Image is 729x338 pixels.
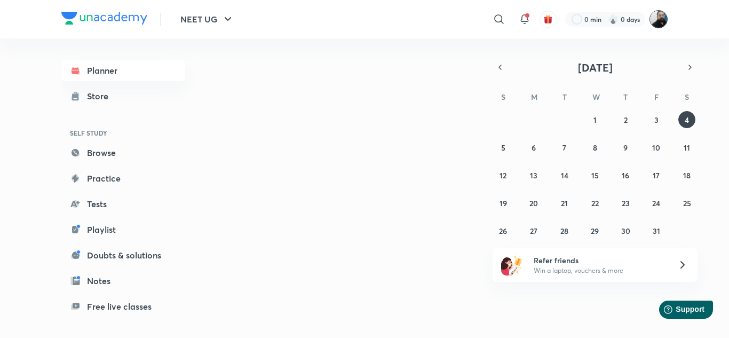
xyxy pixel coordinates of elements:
abbr: October 17, 2025 [653,170,660,180]
img: Sumit Kumar Agrawal [649,10,668,28]
button: October 14, 2025 [556,167,573,184]
abbr: Monday [531,92,537,102]
button: October 6, 2025 [525,139,542,156]
abbr: October 28, 2025 [560,226,568,236]
abbr: October 22, 2025 [591,198,599,208]
abbr: October 21, 2025 [561,198,568,208]
abbr: Thursday [623,92,628,102]
button: October 2, 2025 [617,111,634,128]
img: streak [608,14,619,25]
abbr: October 19, 2025 [500,198,507,208]
abbr: October 18, 2025 [683,170,691,180]
button: October 7, 2025 [556,139,573,156]
abbr: October 10, 2025 [652,143,660,153]
abbr: October 24, 2025 [652,198,660,208]
p: Win a laptop, vouchers & more [534,266,665,276]
button: October 5, 2025 [495,139,512,156]
img: Company Logo [61,12,147,25]
button: October 27, 2025 [525,222,542,239]
abbr: October 2, 2025 [624,115,628,125]
button: October 16, 2025 [617,167,634,184]
button: October 25, 2025 [678,194,695,211]
abbr: October 13, 2025 [530,170,537,180]
abbr: October 31, 2025 [653,226,660,236]
h6: Refer friends [534,255,665,266]
span: [DATE] [578,60,613,75]
button: October 26, 2025 [495,222,512,239]
abbr: October 9, 2025 [623,143,628,153]
button: [DATE] [508,60,683,75]
abbr: Wednesday [592,92,600,102]
abbr: Saturday [685,92,689,102]
a: Tests [61,193,185,215]
abbr: October 26, 2025 [499,226,507,236]
button: October 8, 2025 [587,139,604,156]
abbr: October 7, 2025 [562,143,566,153]
a: Company Logo [61,12,147,27]
abbr: October 29, 2025 [591,226,599,236]
abbr: October 4, 2025 [685,115,689,125]
abbr: Friday [654,92,659,102]
a: Browse [61,142,185,163]
a: Notes [61,270,185,292]
button: October 17, 2025 [648,167,665,184]
button: October 10, 2025 [648,139,665,156]
abbr: October 23, 2025 [622,198,630,208]
abbr: October 16, 2025 [622,170,629,180]
abbr: October 6, 2025 [532,143,536,153]
button: avatar [540,11,557,28]
button: October 24, 2025 [648,194,665,211]
button: October 28, 2025 [556,222,573,239]
h6: SELF STUDY [61,124,185,142]
abbr: October 11, 2025 [684,143,690,153]
button: October 1, 2025 [587,111,604,128]
abbr: October 25, 2025 [683,198,691,208]
button: October 23, 2025 [617,194,634,211]
abbr: October 15, 2025 [591,170,599,180]
a: Free live classes [61,296,185,317]
button: October 3, 2025 [648,111,665,128]
button: October 20, 2025 [525,194,542,211]
a: Doubts & solutions [61,245,185,266]
iframe: Help widget launcher [634,296,717,326]
button: October 29, 2025 [587,222,604,239]
abbr: October 27, 2025 [530,226,537,236]
a: Practice [61,168,185,189]
img: referral [501,254,522,276]
a: Store [61,85,185,107]
abbr: October 14, 2025 [561,170,568,180]
a: Planner [61,60,185,81]
abbr: October 8, 2025 [593,143,597,153]
abbr: Tuesday [562,92,567,102]
abbr: October 20, 2025 [529,198,538,208]
button: October 12, 2025 [495,167,512,184]
button: October 13, 2025 [525,167,542,184]
button: October 18, 2025 [678,167,695,184]
a: Playlist [61,219,185,240]
img: avatar [543,14,553,24]
abbr: October 3, 2025 [654,115,659,125]
button: October 30, 2025 [617,222,634,239]
button: October 9, 2025 [617,139,634,156]
abbr: October 12, 2025 [500,170,506,180]
div: Store [87,90,115,103]
button: October 31, 2025 [648,222,665,239]
abbr: October 30, 2025 [621,226,630,236]
button: October 11, 2025 [678,139,695,156]
abbr: Sunday [501,92,505,102]
abbr: October 5, 2025 [501,143,505,153]
button: October 15, 2025 [587,167,604,184]
button: October 4, 2025 [678,111,695,128]
abbr: October 1, 2025 [593,115,597,125]
button: October 21, 2025 [556,194,573,211]
button: October 22, 2025 [587,194,604,211]
button: NEET UG [174,9,241,30]
button: October 19, 2025 [495,194,512,211]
